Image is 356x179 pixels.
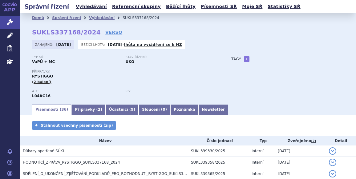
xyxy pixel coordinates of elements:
a: Moje SŘ [240,2,264,11]
strong: UKO [126,60,135,64]
a: VERSO [105,29,122,35]
span: Zahájeno: [35,42,55,47]
th: Typ [249,136,275,145]
p: - [108,42,182,47]
a: Účastníci (9) [106,105,139,115]
td: [DATE] [275,157,326,168]
a: Statistiky SŘ [266,2,302,11]
strong: [DATE] [56,42,71,47]
a: + [244,56,249,62]
p: ATC: [32,89,119,93]
th: Detail [326,136,356,145]
a: lhůta na vyjádření se k HZ [124,42,182,47]
th: Číslo jednací [188,136,249,145]
p: Stav řízení: [126,55,213,59]
span: HODNOTÍCÍ_ZPRÁVA_RYSTIGGO_SUKLS337168_2024 [23,160,120,165]
a: Přípravky (2) [71,105,106,115]
th: Zveřejněno [275,136,326,145]
p: Přípravky: [32,70,219,74]
a: Běžící lhůty [164,2,197,11]
a: Newsletter [198,105,228,115]
a: Vyhledávání [74,2,109,11]
strong: ROZANOLIXIZUMAB [32,94,51,98]
span: 36 [61,107,67,112]
td: [DATE] [275,145,326,157]
button: detail [329,159,336,166]
abbr: (?) [311,139,316,143]
li: SUKLS337168/2024 [123,13,167,22]
span: 0 [163,107,165,112]
span: 2 [98,107,100,112]
a: Stáhnout všechny písemnosti (zip) [32,121,116,130]
button: detail [329,147,336,155]
a: Sloučení (0) [139,105,170,115]
span: Běžící lhůta: [81,42,106,47]
h3: Tagy [231,55,241,63]
a: Poznámka [170,105,198,115]
a: Správní řízení [52,16,81,20]
p: RS: [126,89,213,93]
span: 9 [131,107,133,112]
a: Písemnosti SŘ [199,2,239,11]
a: Vyhledávání [89,16,115,20]
strong: [DATE] [108,42,123,47]
span: Interní [252,149,264,153]
strong: SUKLS337168/2024 [32,29,101,36]
td: SUKL339330/2025 [188,145,249,157]
td: SUKL339358/2025 [188,157,249,168]
span: SDĚLENÍ_O_UKONČENÍ_ZJIŠŤOVÁNÍ_PODKLADŮ_PRO_ROZHODNUTÍ_RYSTIGGO_SUKLS337168_2024 [23,172,206,176]
span: Interní [252,160,264,165]
span: Stáhnout všechny písemnosti (zip) [41,123,113,128]
span: (2 balení) [32,80,51,84]
strong: - [126,94,127,98]
span: Interní [252,172,264,176]
p: Typ SŘ: [32,55,119,59]
a: Domů [32,16,44,20]
th: Název [20,136,188,145]
strong: VaPÚ + MC [32,60,55,64]
button: detail [329,170,336,177]
a: Referenční skupiny [110,2,163,11]
h2: Správní řízení [20,2,74,11]
span: RYSTIGGO [32,74,53,78]
a: Písemnosti (36) [32,105,71,115]
span: Důkazy opatřené SÚKL [23,149,65,153]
